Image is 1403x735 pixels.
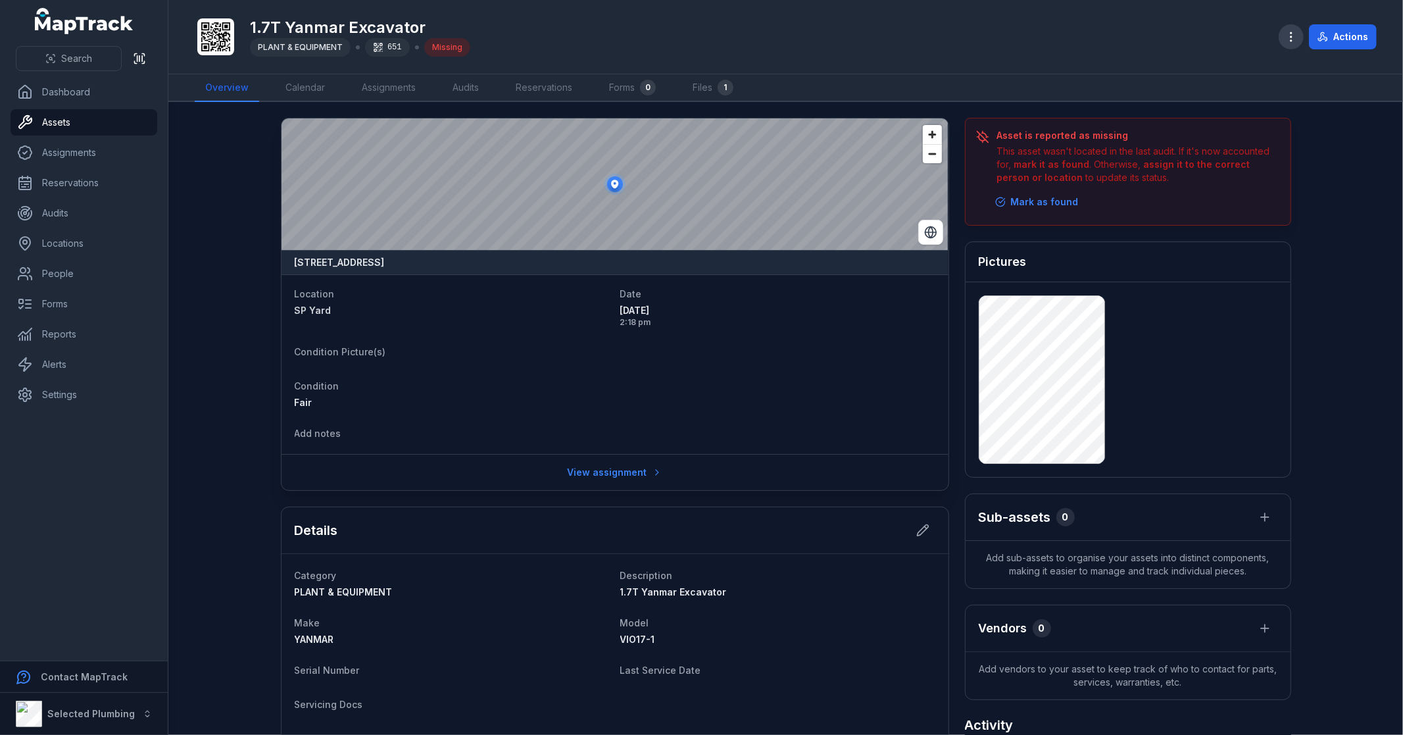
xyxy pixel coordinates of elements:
a: Overview [195,74,259,102]
h2: Details [295,521,338,540]
a: Audits [442,74,489,102]
div: 651 [365,38,410,57]
span: VIO17-1 [620,634,655,645]
a: Calendar [275,74,335,102]
span: Last Service Date [620,665,701,676]
span: Add notes [295,428,341,439]
a: Reservations [505,74,583,102]
div: 0 [1033,619,1051,638]
a: Forms [11,291,157,317]
button: Zoom out [923,144,942,163]
span: Servicing Docs [295,699,363,710]
a: View assignment [558,460,671,485]
div: 0 [1056,508,1075,526]
span: PLANT & EQUIPMENT [295,586,393,597]
button: Switch to Satellite View [918,220,943,245]
time: 5/5/2025, 2:18:17 PM [620,304,935,328]
a: People [11,261,157,287]
span: Condition [295,380,339,392]
a: Audits [11,200,157,226]
span: Description [620,570,673,581]
span: Serial Number [295,665,360,676]
span: Fair [295,397,312,408]
span: SP Yard [295,305,332,316]
span: Add vendors to your asset to keep track of who to contact for parts, services, warranties, etc. [966,652,1291,699]
span: [DATE] [620,304,935,317]
span: 1.7T Yanmar Excavator [620,586,727,597]
div: 0 [640,80,656,95]
span: 2:18 pm [620,317,935,328]
span: Make [295,617,320,628]
strong: [STREET_ADDRESS] [295,256,385,269]
a: SP Yard [295,304,610,317]
h1: 1.7T Yanmar Excavator [250,17,470,38]
a: Settings [11,382,157,408]
button: Actions [1309,24,1377,49]
span: YANMAR [295,634,334,645]
span: Location [295,288,335,299]
div: Missing [424,38,470,57]
div: 1 [718,80,733,95]
strong: Selected Plumbing [47,708,135,719]
strong: mark it as found [1014,159,1090,170]
button: Zoom in [923,125,942,144]
span: Date [620,288,642,299]
h3: Vendors [979,619,1027,638]
div: This asset wasn't located in the last audit. If it's now accounted for, . Otherwise, to update it... [997,145,1280,184]
h2: Activity [965,716,1014,734]
span: Search [61,52,92,65]
h2: Sub-assets [979,508,1051,526]
a: Assignments [351,74,426,102]
strong: Contact MapTrack [41,671,128,682]
button: Mark as found [987,190,1087,215]
a: Dashboard [11,79,157,105]
a: Alerts [11,351,157,378]
a: Reservations [11,170,157,196]
a: Files1 [682,74,744,102]
span: PLANT & EQUIPMENT [258,42,343,52]
h3: Pictures [979,253,1027,271]
a: MapTrack [35,8,134,34]
a: Reports [11,321,157,347]
canvas: Map [282,118,948,250]
span: Condition Picture(s) [295,346,386,357]
a: Locations [11,230,157,257]
span: Category [295,570,337,581]
a: Forms0 [599,74,666,102]
span: Add sub-assets to organise your assets into distinct components, making it easier to manage and t... [966,541,1291,588]
h3: Asset is reported as missing [997,129,1280,142]
button: Search [16,46,122,71]
span: Model [620,617,649,628]
a: Assignments [11,139,157,166]
a: Assets [11,109,157,136]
